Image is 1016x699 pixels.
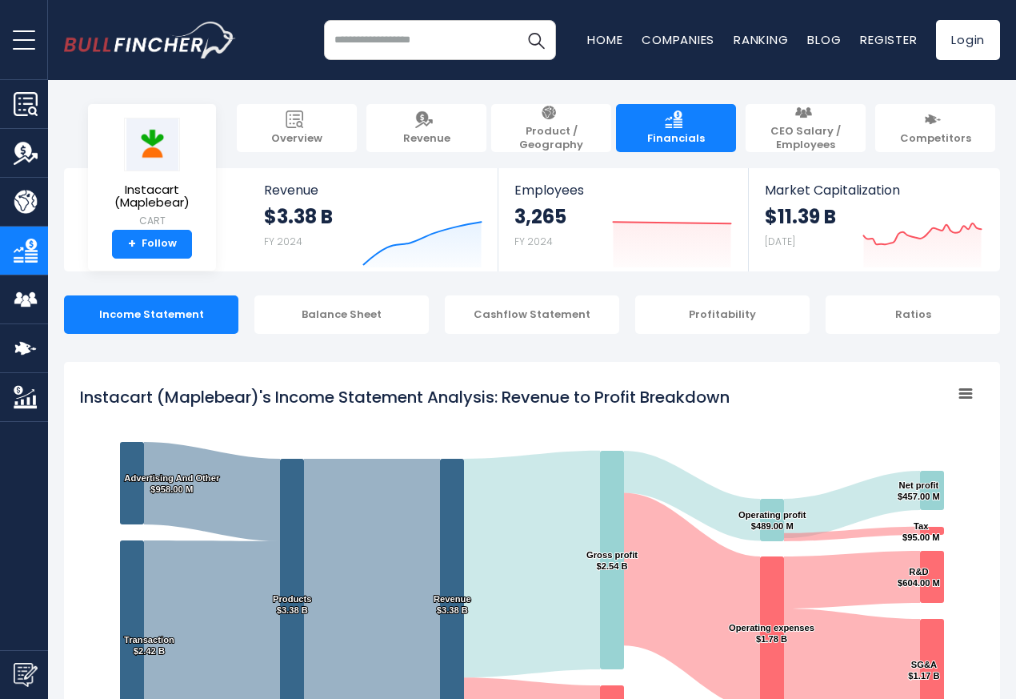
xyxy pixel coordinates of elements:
text: Operating expenses $1.78 B [729,623,814,644]
button: Search [516,20,556,60]
a: +Follow [112,230,192,259]
span: Competitors [900,132,971,146]
a: Ranking [734,31,788,48]
small: FY 2024 [514,235,553,248]
text: Transaction $2.42 B [124,635,174,656]
span: Revenue [264,183,482,198]
small: FY 2024 [264,235,302,248]
strong: $3.38 B [264,204,333,229]
text: Operating profit $489.00 M [738,510,806,531]
div: Income Statement [64,295,238,334]
div: Cashflow Statement [445,295,619,334]
text: Tax $95.00 M [902,521,940,542]
a: CEO Salary / Employees [746,104,866,152]
text: Gross profit $2.54 B [586,550,638,571]
small: CART [101,214,203,228]
a: Employees 3,265 FY 2024 [498,168,747,271]
span: Overview [271,132,322,146]
span: Market Capitalization [765,183,982,198]
a: Revenue $3.38 B FY 2024 [248,168,498,271]
a: Blog [807,31,841,48]
div: Profitability [635,295,810,334]
a: Product / Geography [491,104,611,152]
span: Revenue [403,132,450,146]
img: bullfincher logo [64,22,236,58]
text: Products $3.38 B [273,594,312,615]
a: Instacart (Maplebear) CART [100,117,204,230]
text: R&D $604.00 M [898,567,940,588]
tspan: Instacart (Maplebear)'s Income Statement Analysis: Revenue to Profit Breakdown [80,386,730,408]
small: [DATE] [765,235,795,248]
a: Companies [642,31,714,48]
text: SG&A $1.17 B [908,660,939,681]
strong: $11.39 B [765,204,836,229]
a: Competitors [875,104,995,152]
strong: 3,265 [514,204,566,229]
span: Product / Geography [499,125,603,152]
a: Home [587,31,622,48]
a: Login [936,20,1000,60]
a: Register [860,31,917,48]
div: Balance Sheet [254,295,429,334]
a: Market Capitalization $11.39 B [DATE] [749,168,998,271]
span: Employees [514,183,731,198]
span: Financials [647,132,705,146]
a: Overview [237,104,357,152]
strong: + [128,237,136,251]
text: Net profit $457.00 M [898,480,940,501]
text: Advertising And Other $958.00 M [124,473,220,494]
div: Ratios [826,295,1000,334]
text: Revenue $3.38 B [434,594,471,615]
span: CEO Salary / Employees [754,125,858,152]
a: Revenue [366,104,486,152]
span: Instacart (Maplebear) [101,183,203,210]
a: Go to homepage [64,22,236,58]
a: Financials [616,104,736,152]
